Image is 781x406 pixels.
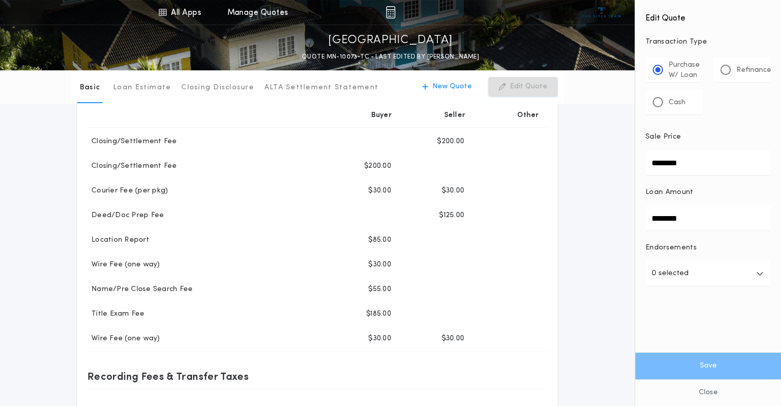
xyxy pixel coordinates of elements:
[645,187,694,198] p: Loan Amount
[371,110,392,121] p: Buyer
[87,368,249,384] p: Recording Fees & Transfer Taxes
[181,83,254,93] p: Closing Disclosure
[87,210,164,221] p: Deed/Doc Prep Fee
[364,161,391,171] p: $200.00
[80,83,100,93] p: Basic
[87,334,160,344] p: Wire Fee (one way)
[87,235,149,245] p: Location Report
[386,6,395,18] img: img
[645,261,771,286] button: 0 selected
[669,98,685,108] p: Cash
[366,309,391,319] p: $185.00
[441,186,464,196] p: $30.00
[368,334,391,344] p: $30.00
[368,260,391,270] p: $30.00
[645,37,771,47] p: Transaction Type
[87,260,160,270] p: Wire Fee (one way)
[645,132,681,142] p: Sale Price
[582,7,621,17] img: vs-icon
[439,210,464,221] p: $125.00
[645,150,771,175] input: Sale Price
[510,82,547,92] p: Edit Quote
[635,379,781,406] button: Close
[645,6,771,25] h4: Edit Quote
[488,77,558,96] button: Edit Quote
[302,52,479,62] p: QUOTE MN-10073-TC - LAST EDITED BY [PERSON_NAME]
[669,60,700,81] p: Purchase W/ Loan
[368,186,391,196] p: $30.00
[412,77,482,96] button: New Quote
[441,334,464,344] p: $30.00
[645,243,771,253] p: Endorsements
[264,83,378,93] p: ALTA Settlement Statement
[87,309,145,319] p: Title Exam Fee
[432,82,472,92] p: New Quote
[368,235,391,245] p: $85.00
[518,110,539,121] p: Other
[87,137,177,147] p: Closing/Settlement Fee
[328,32,453,49] p: [GEOGRAPHIC_DATA]
[645,206,771,230] input: Loan Amount
[368,284,391,295] p: $55.00
[444,110,466,121] p: Seller
[652,267,689,280] p: 0 selected
[87,186,168,196] p: Courier Fee (per pkg)
[635,353,781,379] button: Save
[736,65,771,75] p: Refinance
[437,137,464,147] p: $200.00
[113,83,171,93] p: Loan Estimate
[87,284,193,295] p: Name/Pre Close Search Fee
[87,161,177,171] p: Closing/Settlement Fee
